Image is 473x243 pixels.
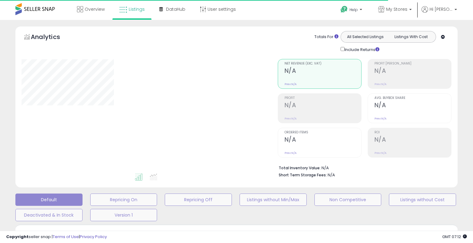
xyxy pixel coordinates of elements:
[374,82,386,86] small: Prev: N/A
[336,1,368,20] a: Help
[279,172,327,178] b: Short Term Storage Fees:
[285,117,297,120] small: Prev: N/A
[285,136,361,144] h2: N/A
[240,194,307,206] button: Listings without Min/Max
[129,6,145,12] span: Listings
[85,6,105,12] span: Overview
[374,117,386,120] small: Prev: N/A
[6,234,29,240] strong: Copyright
[165,194,232,206] button: Repricing Off
[285,82,297,86] small: Prev: N/A
[422,6,457,20] a: Hi [PERSON_NAME]
[374,62,451,65] span: Profit [PERSON_NAME]
[90,209,157,221] button: Version 1
[15,194,83,206] button: Default
[328,172,335,178] span: N/A
[388,33,434,41] button: Listings With Cost
[279,164,447,171] li: N/A
[279,165,321,170] b: Total Inventory Value:
[314,34,338,40] div: Totals For
[430,6,453,12] span: Hi [PERSON_NAME]
[6,234,107,240] div: seller snap | |
[285,67,361,76] h2: N/A
[374,96,451,100] span: Avg. Buybox Share
[285,96,361,100] span: Profit
[350,7,358,12] span: Help
[285,62,361,65] span: Net Revenue (Exc. VAT)
[374,102,451,110] h2: N/A
[31,33,72,43] h5: Analytics
[336,46,387,53] div: Include Returns
[15,209,83,221] button: Deactivated & In Stock
[285,151,297,155] small: Prev: N/A
[90,194,157,206] button: Repricing On
[374,131,451,134] span: ROI
[389,194,456,206] button: Listings without Cost
[314,194,382,206] button: Non Competitive
[342,33,388,41] button: All Selected Listings
[285,102,361,110] h2: N/A
[374,67,451,76] h2: N/A
[386,6,407,12] span: My Stores
[374,151,386,155] small: Prev: N/A
[166,6,185,12] span: DataHub
[285,131,361,134] span: Ordered Items
[340,6,348,13] i: Get Help
[374,136,451,144] h2: N/A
